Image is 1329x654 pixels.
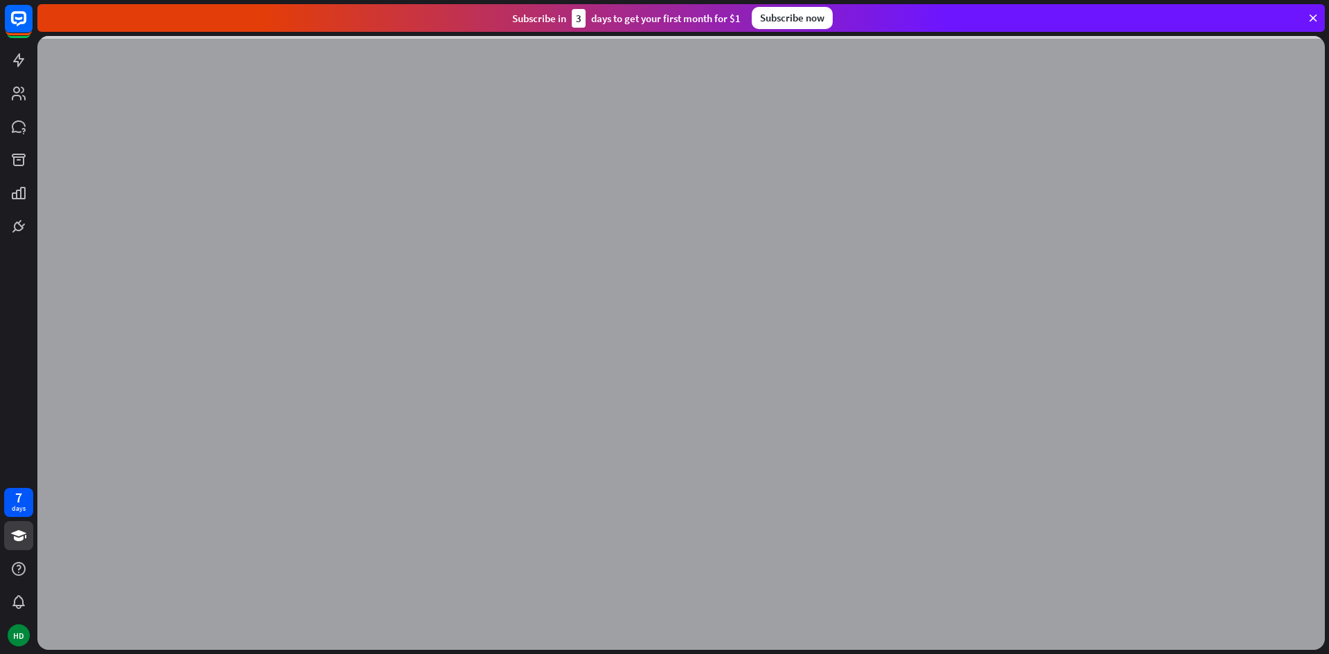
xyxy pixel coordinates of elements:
[4,488,33,517] a: 7 days
[12,504,26,514] div: days
[512,9,741,28] div: Subscribe in days to get your first month for $1
[15,491,22,504] div: 7
[8,624,30,646] div: HD
[752,7,833,29] div: Subscribe now
[572,9,586,28] div: 3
